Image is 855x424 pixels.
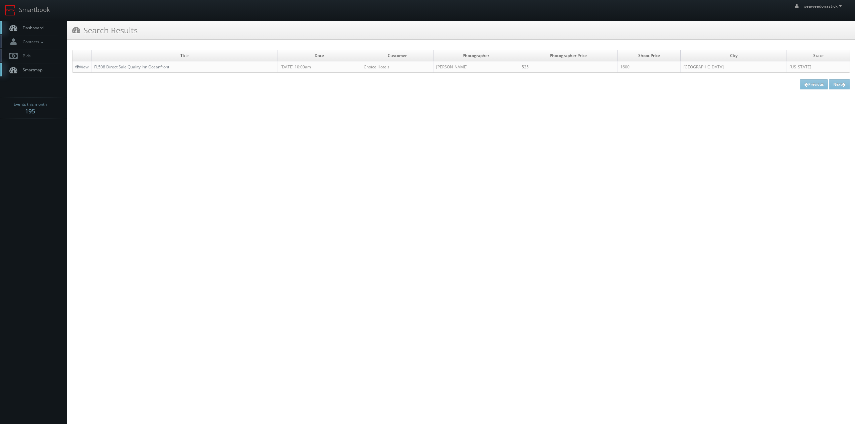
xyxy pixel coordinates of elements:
td: Choice Hotels [361,61,434,73]
td: Title [92,50,278,61]
td: [PERSON_NAME] [433,61,519,73]
td: City [681,50,787,61]
h3: Search Results [72,24,138,36]
td: [US_STATE] [787,61,850,73]
td: Shoot Price [618,50,681,61]
strong: 195 [25,107,35,115]
span: Contacts [19,39,45,45]
span: seaweedonastick [804,3,844,9]
td: Customer [361,50,434,61]
span: Bids [19,53,31,59]
td: Photographer [433,50,519,61]
td: [GEOGRAPHIC_DATA] [681,61,787,73]
td: 525 [519,61,617,73]
td: Date [278,50,361,61]
td: [DATE] 10:00am [278,61,361,73]
span: Smartmap [19,67,42,73]
span: Dashboard [19,25,43,31]
img: smartbook-logo.png [5,5,16,16]
a: View [75,64,89,70]
span: Events this month [14,101,47,108]
td: 1600 [618,61,681,73]
a: FL508 Direct Sale Quality Inn Oceanfront [94,64,169,70]
td: Photographer Price [519,50,617,61]
td: State [787,50,850,61]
